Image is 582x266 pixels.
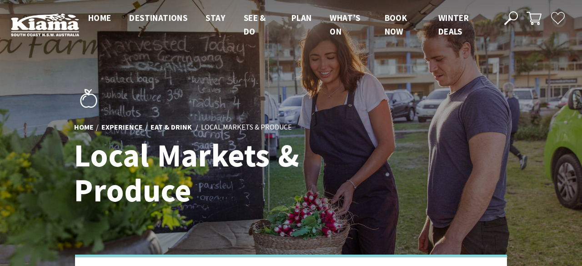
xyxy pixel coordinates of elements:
[385,12,407,37] span: Book now
[79,11,494,39] nav: Main Menu
[88,12,111,23] span: Home
[101,123,143,133] a: Experience
[129,12,187,23] span: Destinations
[201,122,292,134] li: Local Markets & Produce
[438,12,469,37] span: Winter Deals
[74,138,331,208] h1: Local Markets & Produce
[11,13,79,37] img: Kiama Logo
[206,12,226,23] span: Stay
[330,12,360,37] span: What’s On
[74,123,94,133] a: Home
[244,12,266,37] span: See & Do
[291,12,312,23] span: Plan
[151,123,192,133] a: Eat & Drink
